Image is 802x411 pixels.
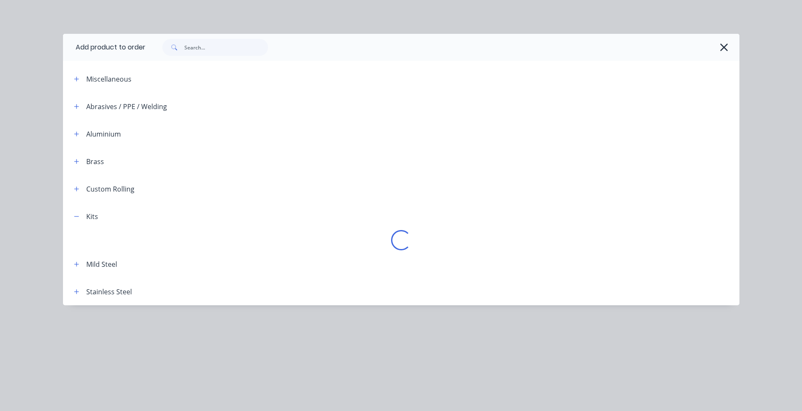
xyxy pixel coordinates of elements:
[86,156,104,167] div: Brass
[86,259,117,269] div: Mild Steel
[86,184,134,194] div: Custom Rolling
[86,74,131,84] div: Miscellaneous
[86,211,98,222] div: Kits
[86,129,121,139] div: Aluminium
[184,39,268,56] input: Search...
[86,287,132,297] div: Stainless Steel
[63,34,145,61] div: Add product to order
[86,101,167,112] div: Abrasives / PPE / Welding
